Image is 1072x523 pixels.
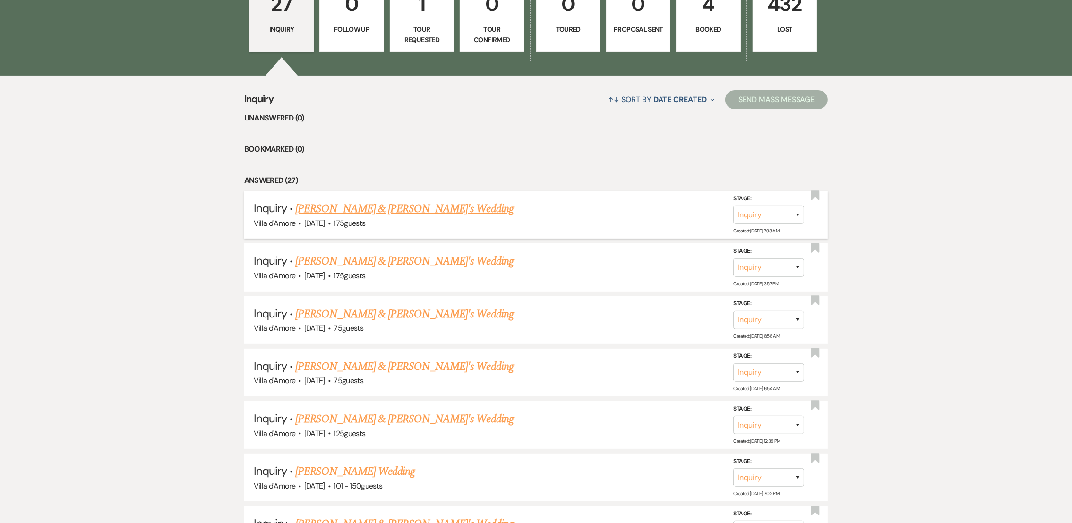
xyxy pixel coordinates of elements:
span: 125 guests [334,429,365,438]
a: [PERSON_NAME] & [PERSON_NAME]'s Wedding [295,253,514,270]
label: Stage: [733,456,804,467]
span: Inquiry [244,92,274,112]
p: Tour Confirmed [466,24,518,45]
label: Stage: [733,403,804,414]
span: Created: [DATE] 7:02 PM [733,490,779,497]
span: [DATE] [304,218,325,228]
span: Villa d'Amore [254,323,296,333]
span: [DATE] [304,271,325,281]
span: Villa d'Amore [254,271,296,281]
a: [PERSON_NAME] & [PERSON_NAME]'s Wedding [295,306,514,323]
span: Inquiry [254,253,287,268]
span: [DATE] [304,323,325,333]
span: Villa d'Amore [254,218,296,228]
p: Toured [542,24,594,34]
a: [PERSON_NAME] & [PERSON_NAME]'s Wedding [295,200,514,217]
label: Stage: [733,194,804,204]
span: [DATE] [304,481,325,491]
span: Created: [DATE] 6:54 AM [733,386,780,392]
p: Booked [682,24,734,34]
span: 75 guests [334,376,363,386]
label: Stage: [733,299,804,309]
span: 175 guests [334,271,365,281]
span: Villa d'Amore [254,429,296,438]
span: Created: [DATE] 7:38 AM [733,228,779,234]
button: Sort By Date Created [604,87,718,112]
span: Inquiry [254,411,287,426]
label: Stage: [733,246,804,257]
label: Stage: [733,351,804,361]
button: Send Mass Message [725,90,828,109]
span: Villa d'Amore [254,481,296,491]
a: [PERSON_NAME] Wedding [295,463,415,480]
p: Tour Requested [396,24,448,45]
p: Lost [759,24,811,34]
a: [PERSON_NAME] & [PERSON_NAME]'s Wedding [295,358,514,375]
li: Bookmarked (0) [244,143,828,155]
span: [DATE] [304,429,325,438]
span: Created: [DATE] 6:56 AM [733,333,780,339]
span: ↑↓ [608,94,619,104]
span: Date Created [653,94,707,104]
p: Proposal Sent [612,24,664,34]
span: Inquiry [254,463,287,478]
li: Answered (27) [244,174,828,187]
span: 101 - 150 guests [334,481,382,491]
p: Follow Up [326,24,377,34]
li: Unanswered (0) [244,112,828,124]
span: Inquiry [254,306,287,321]
span: [DATE] [304,376,325,386]
span: Inquiry [254,359,287,373]
span: 75 guests [334,323,363,333]
span: Villa d'Amore [254,376,296,386]
span: Created: [DATE] 12:39 PM [733,438,780,444]
label: Stage: [733,509,804,519]
span: 175 guests [334,218,365,228]
span: Created: [DATE] 3:57 PM [733,280,779,286]
p: Inquiry [256,24,308,34]
span: Inquiry [254,201,287,215]
a: [PERSON_NAME] & [PERSON_NAME]'s Wedding [295,411,514,428]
